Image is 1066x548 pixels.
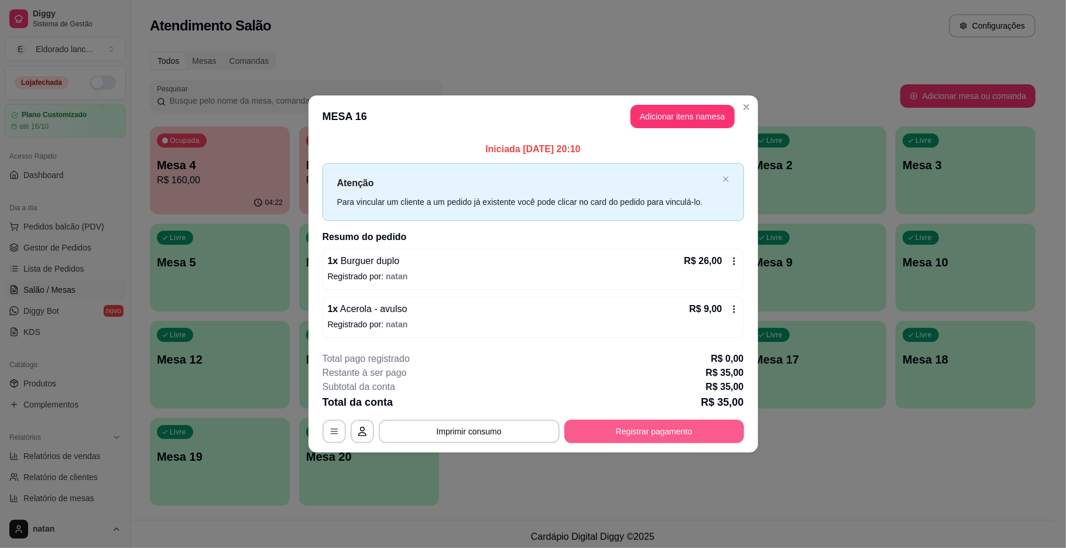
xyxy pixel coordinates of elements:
[328,318,739,330] p: Registrado por:
[323,142,744,156] p: Iniciada [DATE] 20:10
[323,380,396,394] p: Subtotal da conta
[337,176,718,190] p: Atenção
[323,230,744,244] h2: Resumo do pedido
[338,304,407,314] span: Acerola - avulso
[328,254,400,268] p: 1 x
[379,420,560,443] button: Imprimir consumo
[684,254,722,268] p: R$ 26,00
[337,196,718,208] div: Para vincular um cliente a um pedido já existente você pode clicar no card do pedido para vinculá...
[309,95,758,138] header: MESA 16
[630,105,735,128] button: Adicionar itens namesa
[722,176,729,183] button: close
[328,302,407,316] p: 1 x
[689,302,722,316] p: R$ 9,00
[564,420,744,443] button: Registrar pagamento
[701,394,743,410] p: R$ 35,00
[323,352,410,366] p: Total pago registrado
[711,352,743,366] p: R$ 0,00
[328,270,739,282] p: Registrado por:
[338,256,399,266] span: Burguer duplo
[386,272,407,281] span: natan
[323,366,407,380] p: Restante à ser pago
[386,320,407,329] span: natan
[737,98,756,117] button: Close
[323,394,393,410] p: Total da conta
[706,366,744,380] p: R$ 35,00
[706,380,744,394] p: R$ 35,00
